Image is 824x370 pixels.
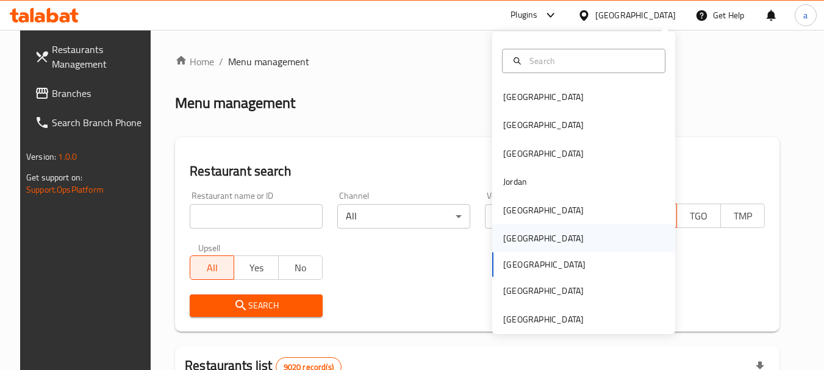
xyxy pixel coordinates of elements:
div: [GEOGRAPHIC_DATA] [503,204,584,217]
a: Home [175,54,214,69]
div: [GEOGRAPHIC_DATA] [503,284,584,297]
span: Search [199,298,313,313]
span: Search Branch Phone [52,115,148,130]
nav: breadcrumb [175,54,779,69]
button: All [190,255,234,280]
div: All [485,204,618,229]
div: Jordan [503,175,527,188]
span: a [803,9,808,22]
span: Get support on: [26,169,82,185]
a: Support.OpsPlatform [26,182,104,197]
span: Restaurants Management [52,42,148,71]
div: [GEOGRAPHIC_DATA] [503,90,584,104]
span: TGO [682,207,716,225]
div: [GEOGRAPHIC_DATA] [503,232,584,245]
span: 1.0.0 [58,149,77,165]
button: TGO [676,204,721,228]
button: Yes [234,255,278,280]
label: Upsell [198,243,221,252]
a: Branches [25,79,158,108]
span: Yes [239,259,273,277]
a: Search Branch Phone [25,108,158,137]
div: [GEOGRAPHIC_DATA] [595,9,676,22]
li: / [219,54,223,69]
div: [GEOGRAPHIC_DATA] [503,147,584,160]
div: All [337,204,470,229]
a: Restaurants Management [25,35,158,79]
button: No [278,255,323,280]
div: [GEOGRAPHIC_DATA] [503,118,584,132]
span: Version: [26,149,56,165]
h2: Restaurant search [190,162,765,180]
span: Branches [52,86,148,101]
button: TMP [720,204,765,228]
button: Search [190,294,323,317]
input: Search for restaurant name or ID.. [190,204,323,229]
span: No [284,259,318,277]
div: Plugins [511,8,537,23]
h2: Menu management [175,93,295,113]
span: All [195,259,229,277]
span: Menu management [228,54,309,69]
div: [GEOGRAPHIC_DATA] [503,313,584,326]
input: Search [525,54,657,68]
span: TMP [726,207,760,225]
